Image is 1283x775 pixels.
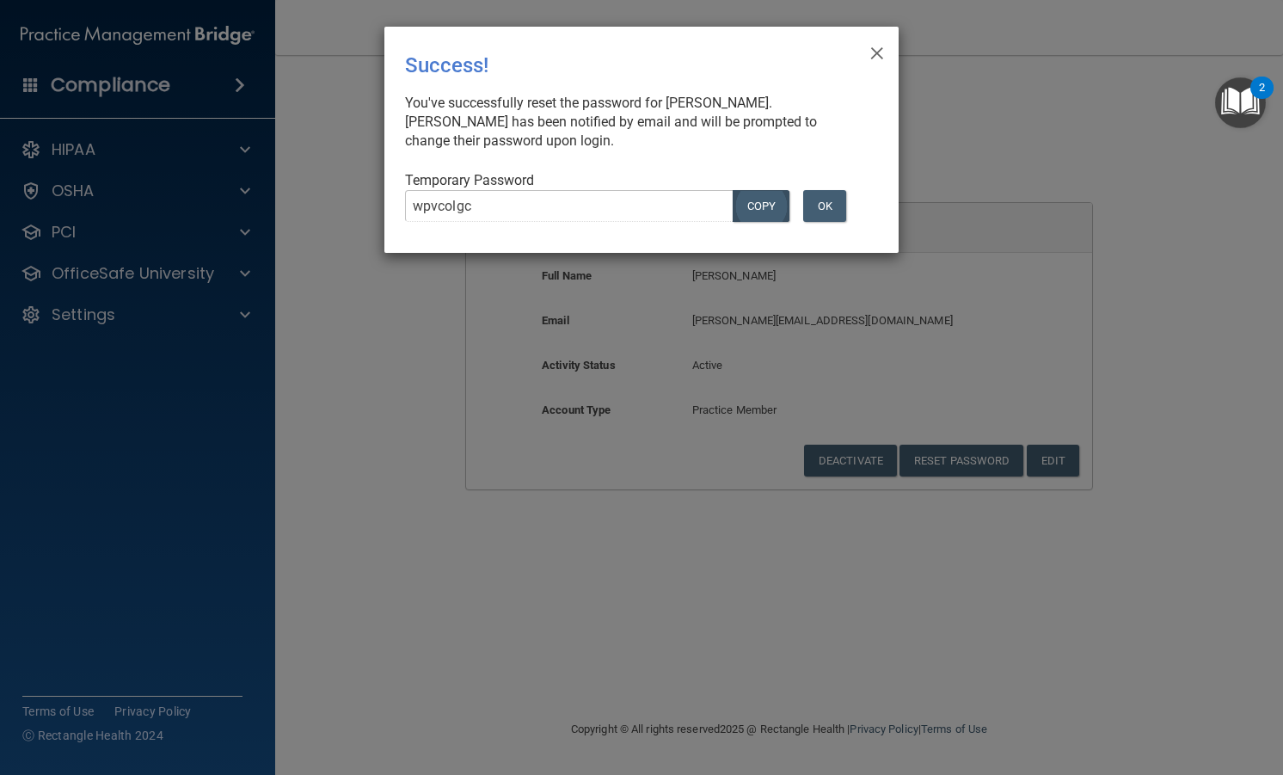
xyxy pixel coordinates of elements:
button: Open Resource Center, 2 new notifications [1215,77,1266,128]
button: OK [803,190,846,222]
div: 2 [1259,88,1265,110]
iframe: Drift Widget Chat Controller [985,653,1262,722]
div: You've successfully reset the password for [PERSON_NAME]. [PERSON_NAME] has been notified by emai... [405,94,864,151]
button: COPY [733,190,789,222]
div: Success! [405,40,807,90]
span: Temporary Password [405,172,534,188]
span: × [869,34,885,68]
